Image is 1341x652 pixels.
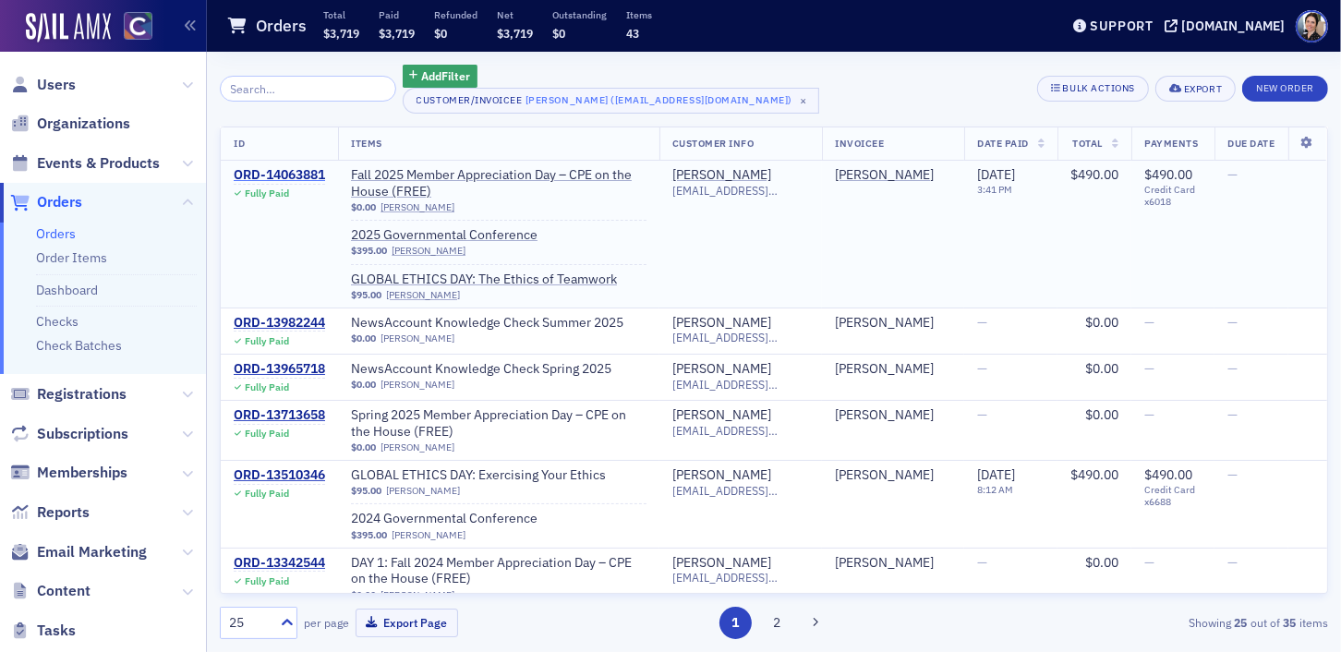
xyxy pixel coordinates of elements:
div: [PERSON_NAME] ([EMAIL_ADDRESS][DOMAIN_NAME]) [526,91,792,109]
a: New Order [1242,78,1328,95]
a: Registrations [10,384,127,404]
p: Refunded [434,8,477,21]
a: Checks [36,313,79,330]
a: [PERSON_NAME] [835,361,934,378]
a: GLOBAL ETHICS DAY: Exercising Your Ethics [351,467,606,484]
span: Content [37,581,91,601]
strong: 35 [1280,614,1299,631]
a: [PERSON_NAME] [835,555,934,572]
span: Orders [37,192,82,212]
span: — [977,314,987,331]
a: Organizations [10,114,130,134]
span: $3,719 [497,26,533,41]
button: 1 [719,607,752,639]
span: Kristin Jorgensen [835,467,951,484]
a: [PERSON_NAME] [381,201,454,213]
span: [EMAIL_ADDRESS][DOMAIN_NAME] [672,184,810,198]
a: [PERSON_NAME] [392,529,465,541]
a: Spring 2025 Member Appreciation Day – CPE on the House (FREE) [351,407,646,440]
span: Kristin Jorgensen [835,555,951,572]
span: $3,719 [379,26,415,41]
a: [PERSON_NAME] [672,555,771,572]
span: $490.00 [1144,166,1192,183]
span: $490.00 [1070,466,1118,483]
a: Check Batches [36,337,122,354]
a: ORD-13965718 [234,361,325,378]
span: [EMAIL_ADDRESS][DOMAIN_NAME] [672,378,810,392]
span: — [977,406,987,423]
div: Support [1090,18,1154,34]
img: SailAMX [124,12,152,41]
a: [PERSON_NAME] [381,589,454,601]
a: [PERSON_NAME] [672,315,771,332]
span: Items [351,137,382,150]
span: Customer Info [672,137,755,150]
span: $0.00 [351,589,376,601]
a: [PERSON_NAME] [835,467,934,484]
span: Add Filter [421,67,470,84]
span: $0.00 [351,441,376,453]
span: Tasks [37,621,76,641]
span: $0 [434,26,447,41]
span: — [1227,554,1238,571]
button: [DOMAIN_NAME] [1165,19,1291,32]
div: Bulk Actions [1063,83,1135,93]
span: [EMAIL_ADDRESS][DOMAIN_NAME] [672,424,810,438]
span: — [1227,466,1238,483]
span: $3,719 [323,26,359,41]
span: Kristin Jorgensen [835,407,951,424]
button: 2 [761,607,793,639]
button: Export Page [356,609,458,637]
a: [PERSON_NAME] [392,245,465,257]
a: Memberships [10,463,127,483]
strong: 25 [1231,614,1250,631]
span: $395.00 [351,245,387,257]
p: Outstanding [552,8,607,21]
span: $95.00 [351,289,381,301]
span: Total [1073,137,1104,150]
a: Order Items [36,249,107,266]
a: Reports [10,502,90,523]
div: Fully Paid [245,428,289,440]
span: Kristin Jorgensen [835,315,951,332]
a: NewsAccount Knowledge Check Summer 2025 [351,315,623,332]
div: Fully Paid [245,381,289,393]
span: Credit Card x6688 [1144,484,1202,508]
span: Reports [37,502,90,523]
time: 8:12 AM [977,483,1013,496]
a: View Homepage [111,12,152,43]
img: SailAMX [26,13,111,42]
span: — [977,554,987,571]
a: [PERSON_NAME] [672,407,771,424]
span: $490.00 [1144,466,1192,483]
span: $0 [552,26,565,41]
span: $0.00 [351,332,376,344]
a: [PERSON_NAME] [835,167,934,184]
a: Events & Products [10,153,160,174]
a: Fall 2025 Member Appreciation Day – CPE on the House (FREE) [351,167,646,199]
a: [PERSON_NAME] [672,467,771,484]
a: Email Marketing [10,542,147,562]
span: Events & Products [37,153,160,174]
span: $490.00 [1070,166,1118,183]
a: [PERSON_NAME] [386,485,460,497]
a: 2024 Governmental Conference [351,511,584,527]
span: — [1144,554,1154,571]
span: [EMAIL_ADDRESS][DOMAIN_NAME] [672,571,810,585]
span: 2025 Governmental Conference [351,227,584,244]
a: [PERSON_NAME] [672,167,771,184]
span: ID [234,137,245,150]
span: — [977,360,987,377]
div: Fully Paid [245,575,289,587]
span: $395.00 [351,529,387,541]
span: Invoicee [835,137,884,150]
span: $0.00 [1085,406,1118,423]
a: [PERSON_NAME] [386,289,460,301]
a: Dashboard [36,282,98,298]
